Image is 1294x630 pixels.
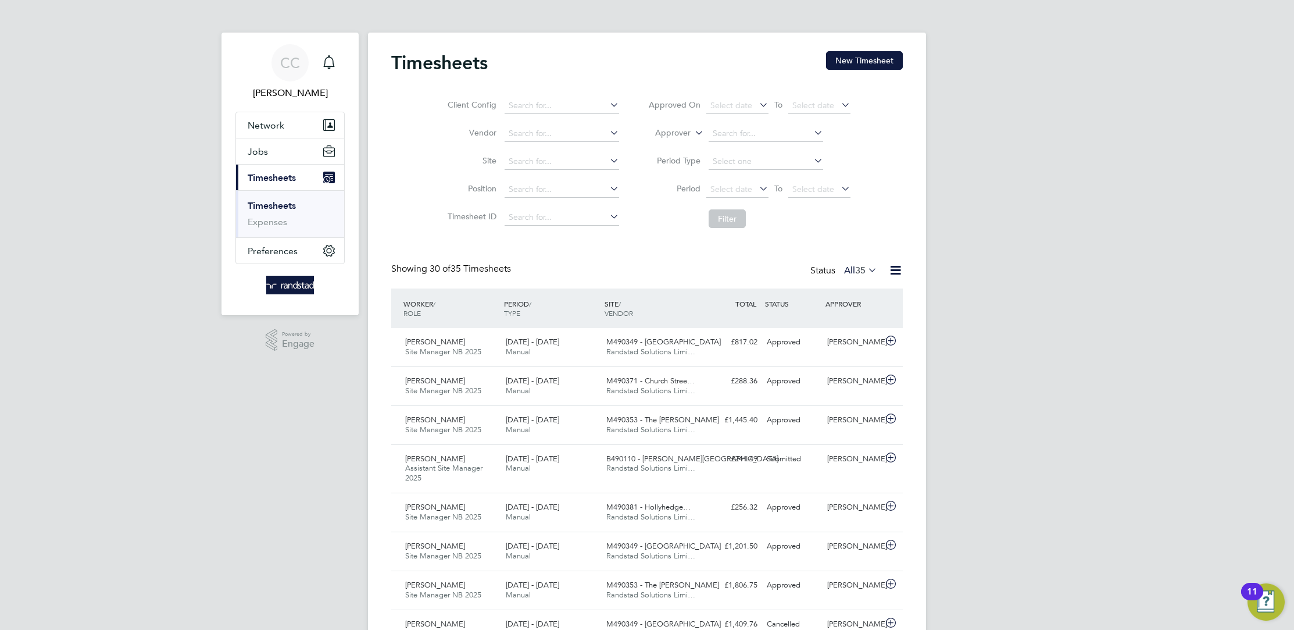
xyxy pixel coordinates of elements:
[282,329,314,339] span: Powered by
[606,454,778,464] span: B490110 - [PERSON_NAME][GEOGRAPHIC_DATA]
[433,299,435,308] span: /
[709,154,823,170] input: Select one
[762,293,823,314] div: STATUS
[710,100,752,111] span: Select date
[405,551,481,561] span: Site Manager NB 2025
[606,463,695,473] span: Randstad Solutions Limi…
[280,55,300,70] span: CC
[506,454,559,464] span: [DATE] - [DATE]
[762,411,823,430] div: Approved
[505,154,619,170] input: Search for...
[648,155,700,166] label: Period Type
[529,299,531,308] span: /
[606,347,695,357] span: Randstad Solutions Limi…
[506,337,559,347] span: [DATE] - [DATE]
[710,184,752,194] span: Select date
[235,86,345,100] span: Corbon Clarke-Selby
[405,463,482,483] span: Assistant Site Manager 2025
[602,293,702,323] div: SITE
[248,146,268,157] span: Jobs
[823,372,883,391] div: [PERSON_NAME]
[648,183,700,194] label: Period
[405,512,481,522] span: Site Manager NB 2025
[506,512,531,522] span: Manual
[606,619,721,629] span: M490349 - [GEOGRAPHIC_DATA]
[430,263,511,275] span: 35 Timesheets
[771,97,786,112] span: To
[505,181,619,198] input: Search for...
[762,576,823,595] div: Approved
[430,263,451,275] span: 30 of
[405,580,465,590] span: [PERSON_NAME]
[405,347,481,357] span: Site Manager NB 2025
[823,537,883,556] div: [PERSON_NAME]
[505,209,619,226] input: Search for...
[823,333,883,352] div: [PERSON_NAME]
[792,184,834,194] span: Select date
[762,333,823,352] div: Approved
[505,126,619,142] input: Search for...
[235,276,345,294] a: Go to home page
[266,329,315,351] a: Powered byEngage
[606,386,695,396] span: Randstad Solutions Limi…
[606,590,695,600] span: Randstad Solutions Limi…
[1247,583,1285,621] button: Open Resource Center, 11 new notifications
[823,411,883,430] div: [PERSON_NAME]
[405,376,465,386] span: [PERSON_NAME]
[405,541,465,551] span: [PERSON_NAME]
[606,502,691,512] span: M490381 - Hollyhedge…
[771,181,786,196] span: To
[823,450,883,469] div: [PERSON_NAME]
[735,299,756,308] span: TOTAL
[248,216,287,227] a: Expenses
[702,411,762,430] div: £1,445.40
[702,498,762,517] div: £256.32
[405,619,465,629] span: [PERSON_NAME]
[606,376,695,386] span: M490371 - Church Stree…
[506,551,531,561] span: Manual
[444,183,496,194] label: Position
[266,276,314,294] img: randstad-logo-retina.png
[638,127,691,139] label: Approver
[855,265,866,276] span: 35
[506,619,559,629] span: [DATE] - [DATE]
[282,339,314,349] span: Engage
[606,337,721,347] span: M490349 - [GEOGRAPHIC_DATA]
[762,450,823,469] div: Submitted
[236,112,344,138] button: Network
[826,51,903,70] button: New Timesheet
[248,200,296,211] a: Timesheets
[762,537,823,556] div: Approved
[236,190,344,237] div: Timesheets
[619,299,621,308] span: /
[709,209,746,228] button: Filter
[405,502,465,512] span: [PERSON_NAME]
[506,386,531,396] span: Manual
[221,33,359,315] nav: Main navigation
[823,498,883,517] div: [PERSON_NAME]
[405,337,465,347] span: [PERSON_NAME]
[792,100,834,111] span: Select date
[506,590,531,600] span: Manual
[236,138,344,164] button: Jobs
[506,580,559,590] span: [DATE] - [DATE]
[401,293,501,323] div: WORKER
[391,263,513,275] div: Showing
[823,576,883,595] div: [PERSON_NAME]
[403,308,421,318] span: ROLE
[444,127,496,138] label: Vendor
[709,126,823,142] input: Search for...
[606,512,695,522] span: Randstad Solutions Limi…
[702,372,762,391] div: £288.36
[248,245,298,257] span: Preferences
[405,590,481,600] span: Site Manager NB 2025
[506,376,559,386] span: [DATE] - [DATE]
[506,502,559,512] span: [DATE] - [DATE]
[844,265,877,276] label: All
[505,98,619,114] input: Search for...
[236,165,344,190] button: Timesheets
[501,293,602,323] div: PERIOD
[405,454,465,464] span: [PERSON_NAME]
[248,120,284,131] span: Network
[405,386,481,396] span: Site Manager NB 2025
